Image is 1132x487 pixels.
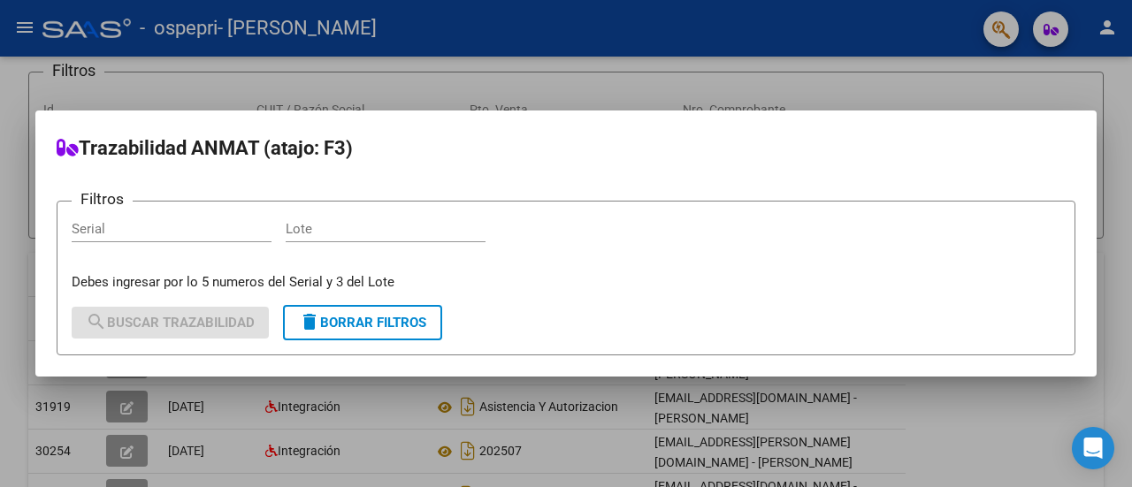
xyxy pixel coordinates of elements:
h3: Filtros [72,187,133,210]
div: Open Intercom Messenger [1072,427,1114,469]
span: Borrar Filtros [299,315,426,331]
p: Debes ingresar por lo 5 numeros del Serial y 3 del Lote [72,272,1060,293]
mat-icon: delete [299,311,320,332]
button: Buscar Trazabilidad [72,307,269,339]
span: Buscar Trazabilidad [86,315,255,331]
h2: Trazabilidad ANMAT (atajo: F3) [57,132,1075,165]
mat-icon: search [86,311,107,332]
button: Borrar Filtros [283,305,442,340]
